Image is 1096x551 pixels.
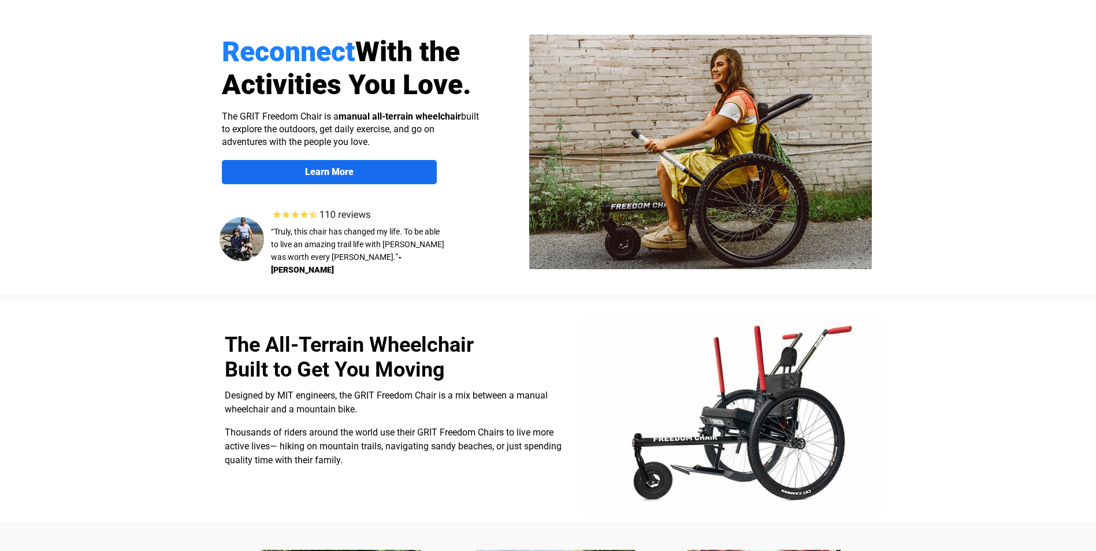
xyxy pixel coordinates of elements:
[222,160,437,184] a: Learn More
[271,227,444,262] span: “Truly, this chair has changed my life. To be able to live an amazing trail life with [PERSON_NAM...
[355,35,460,68] span: With the
[41,279,140,301] input: Get more information
[225,427,562,466] span: Thousands of riders around the world use their GRIT Freedom Chairs to live more active lives— hik...
[222,111,479,147] span: The GRIT Freedom Chair is a built to explore the outdoors, get daily exercise, and go on adventur...
[339,111,461,122] strong: manual all-terrain wheelchair
[222,68,471,101] span: Activities You Love.
[222,35,355,68] span: Reconnect
[305,166,354,177] strong: Learn More
[225,390,548,415] span: Designed by MIT engineers, the GRIT Freedom Chair is a mix between a manual wheelchair and a moun...
[225,333,474,382] span: The All-Terrain Wheelchair Built to Get You Moving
